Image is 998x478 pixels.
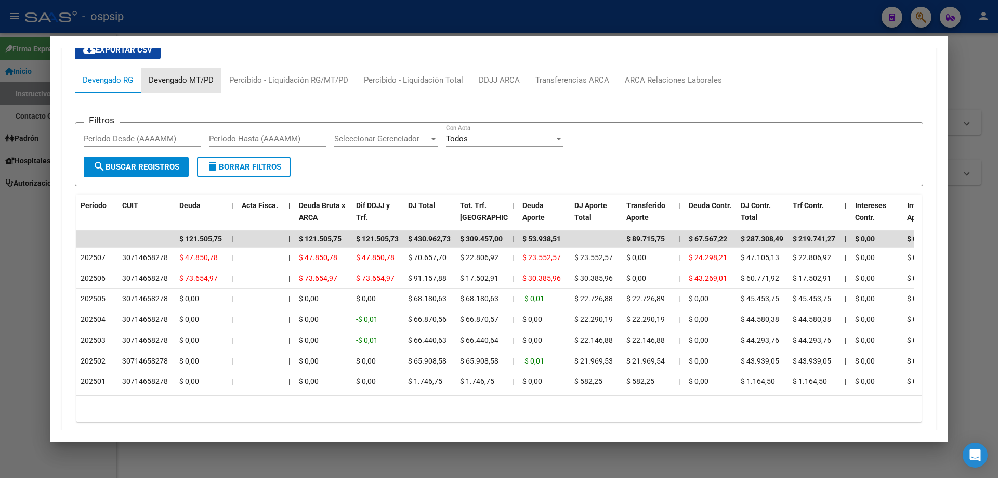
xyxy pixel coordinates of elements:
[84,114,120,126] h3: Filtros
[288,235,291,243] span: |
[299,274,337,282] span: $ 73.654,97
[689,357,708,365] span: $ 0,00
[356,357,376,365] span: $ 0,00
[299,235,342,243] span: $ 121.505,75
[855,201,886,222] span: Intereses Contr.
[626,253,646,262] span: $ 0,00
[793,294,831,303] span: $ 45.453,75
[570,195,622,240] datatable-header-cell: DJ Aporte Total
[512,377,514,385] span: |
[793,253,831,262] span: $ 22.806,92
[522,336,542,344] span: $ 0,00
[855,253,875,262] span: $ 0,00
[408,235,451,243] span: $ 430.962,73
[574,336,613,344] span: $ 22.146,88
[83,45,152,55] span: Exportar CSV
[288,294,290,303] span: |
[299,294,319,303] span: $ 0,00
[175,195,227,240] datatable-header-cell: Deuda
[356,377,376,385] span: $ 0,00
[179,201,201,210] span: Deuda
[793,377,827,385] span: $ 1.164,50
[522,377,542,385] span: $ 0,00
[83,44,96,56] mat-icon: cloud_download
[299,201,345,222] span: Deuda Bruta x ARCA
[508,195,518,240] datatable-header-cell: |
[404,195,456,240] datatable-header-cell: DJ Total
[626,377,654,385] span: $ 582,25
[81,274,106,282] span: 202506
[456,195,508,240] datatable-header-cell: Tot. Trf. Bruto
[689,294,708,303] span: $ 0,00
[845,201,847,210] span: |
[741,315,779,324] span: $ 44.580,38
[845,315,846,324] span: |
[855,274,875,282] span: $ 0,00
[907,336,927,344] span: $ 0,00
[793,315,831,324] span: $ 44.580,38
[907,294,927,303] span: $ 0,00
[231,315,233,324] span: |
[288,357,290,365] span: |
[231,235,233,243] span: |
[845,336,846,344] span: |
[122,376,168,387] div: 30714658278
[81,294,106,303] span: 202505
[179,357,199,365] span: $ 0,00
[855,294,875,303] span: $ 0,00
[789,195,841,240] datatable-header-cell: Trf Contr.
[907,201,938,222] span: Intereses Aporte
[522,253,561,262] span: $ 23.552,57
[179,274,218,282] span: $ 73.654,97
[75,41,161,59] button: Exportar CSV
[179,315,199,324] span: $ 0,00
[622,195,674,240] datatable-header-cell: Transferido Aporte
[741,274,779,282] span: $ 60.771,92
[574,253,613,262] span: $ 23.552,57
[574,294,613,303] span: $ 22.726,88
[93,160,106,173] mat-icon: search
[845,274,846,282] span: |
[299,357,319,365] span: $ 0,00
[356,201,390,222] span: Dif DDJJ y Trf.
[845,294,846,303] span: |
[522,274,561,282] span: $ 30.385,96
[793,336,831,344] span: $ 44.293,76
[460,235,503,243] span: $ 309.457,00
[793,274,831,282] span: $ 17.502,91
[574,274,613,282] span: $ 30.385,96
[231,336,233,344] span: |
[84,157,189,177] button: Buscar Registros
[741,357,779,365] span: $ 43.939,05
[535,74,609,86] div: Transferencias ARCA
[408,201,436,210] span: DJ Total
[288,274,290,282] span: |
[299,377,319,385] span: $ 0,00
[460,201,531,222] span: Tot. Trf. [GEOGRAPHIC_DATA]
[678,274,680,282] span: |
[179,336,199,344] span: $ 0,00
[512,274,514,282] span: |
[907,253,927,262] span: $ 0,00
[741,235,783,243] span: $ 287.308,49
[81,253,106,262] span: 202507
[845,253,846,262] span: |
[689,274,727,282] span: $ 43.269,01
[238,195,284,240] datatable-header-cell: Acta Fisca.
[356,274,395,282] span: $ 73.654,97
[149,74,214,86] div: Devengado MT/PD
[356,336,378,344] span: -$ 0,01
[793,201,824,210] span: Trf Contr.
[574,357,613,365] span: $ 21.969,53
[408,253,447,262] span: $ 70.657,70
[460,274,498,282] span: $ 17.502,91
[76,195,118,240] datatable-header-cell: Período
[741,377,775,385] span: $ 1.164,50
[288,201,291,210] span: |
[685,195,737,240] datatable-header-cell: Deuda Contr.
[460,315,498,324] span: $ 66.870,57
[678,315,680,324] span: |
[83,74,133,86] div: Devengado RG
[408,274,447,282] span: $ 91.157,88
[855,377,875,385] span: $ 0,00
